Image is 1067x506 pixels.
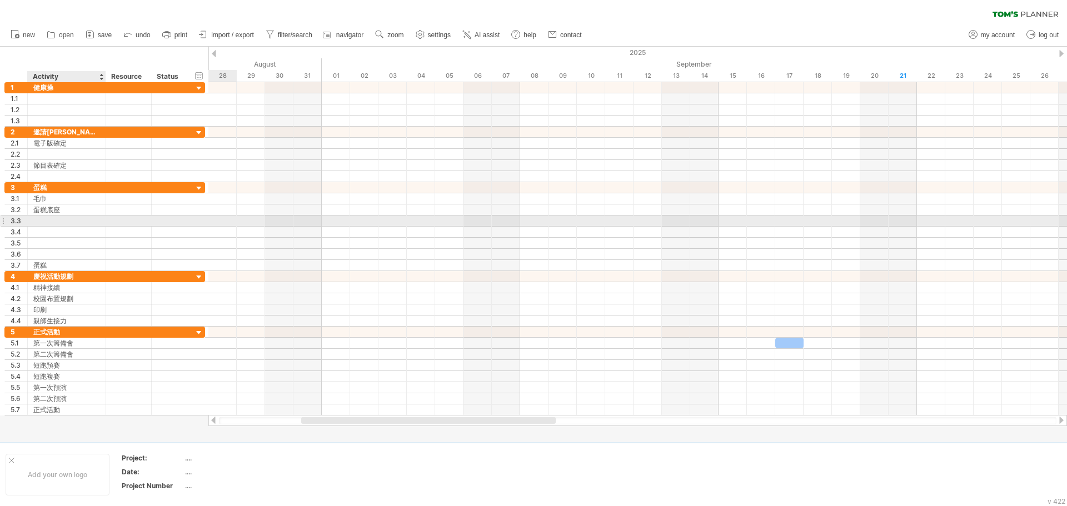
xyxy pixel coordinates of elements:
[11,304,27,315] div: 4.3
[33,182,100,193] div: 蛋糕
[44,28,77,42] a: open
[520,70,549,82] div: Monday, 8 September 2025
[33,271,100,282] div: 慶祝活動規劃
[966,28,1018,42] a: my account
[350,70,378,82] div: Tuesday, 2 September 2025
[475,31,500,39] span: AI assist
[11,182,27,193] div: 3
[11,249,27,259] div: 3.6
[11,260,27,270] div: 3.7
[33,260,100,270] div: 蛋糕
[1002,70,1030,82] div: Thursday, 25 September 2025
[917,70,945,82] div: Monday, 22 September 2025
[775,70,804,82] div: Wednesday, 17 September 2025
[11,104,27,115] div: 1.2
[11,127,27,137] div: 2
[11,193,27,204] div: 3.1
[11,349,27,359] div: 5.2
[11,160,27,171] div: 2.3
[508,28,540,42] a: help
[690,70,719,82] div: Sunday, 14 September 2025
[560,31,582,39] span: contact
[428,31,451,39] span: settings
[33,327,100,337] div: 正式活動
[11,327,27,337] div: 5
[237,70,265,82] div: Friday, 29 August 2025
[8,28,38,42] a: new
[11,382,27,393] div: 5.5
[33,349,100,359] div: 第二次籌備會
[263,28,316,42] a: filter/search
[460,28,503,42] a: AI assist
[11,227,27,237] div: 3.4
[11,138,27,148] div: 2.1
[6,454,109,495] div: Add your own logo
[387,31,403,39] span: zoom
[265,70,293,82] div: Saturday, 30 August 2025
[211,31,254,39] span: import / export
[549,70,577,82] div: Tuesday, 9 September 2025
[33,282,100,293] div: 精神接續
[33,293,100,304] div: 校園布置規劃
[185,453,278,463] div: ....
[208,70,237,82] div: Thursday, 28 August 2025
[336,31,363,39] span: navigator
[33,315,100,326] div: 親師生接力
[293,70,322,82] div: Sunday, 31 August 2025
[545,28,585,42] a: contact
[278,31,312,39] span: filter/search
[33,138,100,148] div: 電子版確定
[11,238,27,248] div: 3.5
[23,31,35,39] span: new
[11,360,27,370] div: 5.3
[121,28,154,42] a: undo
[174,31,187,39] span: print
[1048,497,1065,505] div: v 422
[981,31,1015,39] span: my account
[122,467,183,477] div: Date:
[11,82,27,93] div: 1
[159,28,191,42] a: print
[122,481,183,490] div: Project Number
[1039,31,1059,39] span: log out
[11,171,27,182] div: 2.4
[11,404,27,415] div: 5.7
[463,70,492,82] div: Saturday, 6 September 2025
[59,31,74,39] span: open
[832,70,860,82] div: Friday, 19 September 2025
[33,404,100,415] div: 正式活動
[157,71,181,82] div: Status
[185,467,278,477] div: ....
[122,453,183,463] div: Project:
[11,93,27,104] div: 1.1
[407,70,435,82] div: Thursday, 4 September 2025
[33,160,100,171] div: 節目表確定
[33,71,99,82] div: Activity
[1030,70,1059,82] div: Friday, 26 September 2025
[11,282,27,293] div: 4.1
[11,271,27,282] div: 4
[111,71,145,82] div: Resource
[33,371,100,382] div: 短跑複賽
[945,70,974,82] div: Tuesday, 23 September 2025
[322,70,350,82] div: Monday, 1 September 2025
[378,70,407,82] div: Wednesday, 3 September 2025
[33,360,100,370] div: 短跑預賽
[33,82,100,93] div: 健康操
[860,70,889,82] div: Saturday, 20 September 2025
[605,70,634,82] div: Thursday, 11 September 2025
[413,28,454,42] a: settings
[11,216,27,226] div: 3.3
[136,31,151,39] span: undo
[372,28,407,42] a: zoom
[577,70,605,82] div: Wednesday, 10 September 2025
[11,116,27,126] div: 1.3
[98,31,112,39] span: save
[523,31,536,39] span: help
[185,481,278,490] div: ....
[33,127,100,137] div: 邀請[PERSON_NAME]
[634,70,662,82] div: Friday, 12 September 2025
[196,28,257,42] a: import / export
[719,70,747,82] div: Monday, 15 September 2025
[33,382,100,393] div: 第一次預演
